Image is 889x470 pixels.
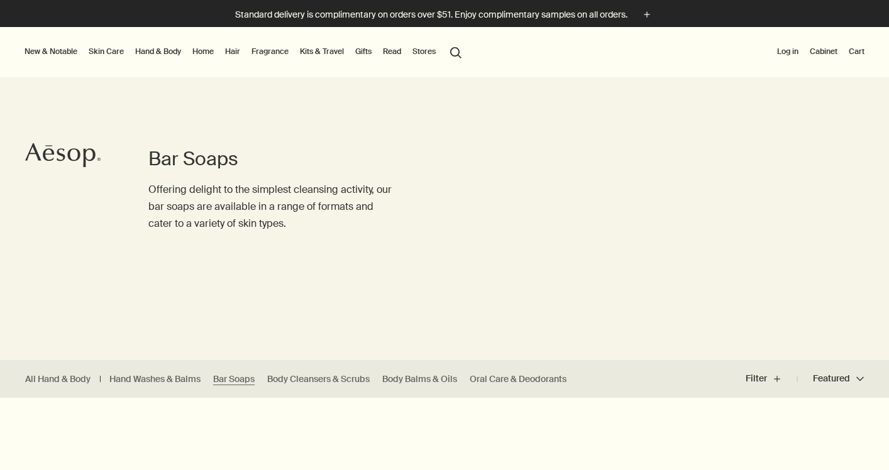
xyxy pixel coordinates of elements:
[190,44,216,59] a: Home
[25,143,101,168] svg: Aesop
[86,44,126,59] a: Skin Care
[846,44,867,59] button: Cart
[133,44,184,59] a: Hand & Body
[22,139,104,174] a: Aesop
[410,44,438,59] button: Stores
[25,373,91,385] a: All Hand & Body
[213,373,255,385] a: Bar Soaps
[267,373,370,385] a: Body Cleansers & Scrubs
[223,44,243,59] a: Hair
[235,8,627,21] p: Standard delivery is complimentary on orders over $51. Enjoy complimentary samples on all orders.
[746,364,797,394] button: Filter
[265,405,287,428] button: Save to cabinet
[775,44,801,59] button: Log in
[297,44,346,59] a: Kits & Travel
[470,373,566,385] a: Oral Care & Deodorants
[775,27,867,77] nav: supplementary
[249,44,291,59] a: Fragrance
[797,364,864,394] button: Featured
[353,44,374,59] a: Gifts
[109,373,201,385] a: Hand Washes & Balms
[22,44,80,59] button: New & Notable
[235,8,654,22] button: Standard delivery is complimentary on orders over $51. Enjoy complimentary samples on all orders.
[382,373,457,385] a: Body Balms & Oils
[444,40,467,63] button: Open search
[807,44,840,59] a: Cabinet
[859,405,881,428] button: Save to cabinet
[562,405,585,428] button: Save to cabinet
[22,27,467,77] nav: primary
[148,146,394,172] h1: Bar Soaps
[380,44,404,59] a: Read
[148,181,394,232] p: Offering delight to the simplest cleansing activity, our bar soaps are available in a range of fo...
